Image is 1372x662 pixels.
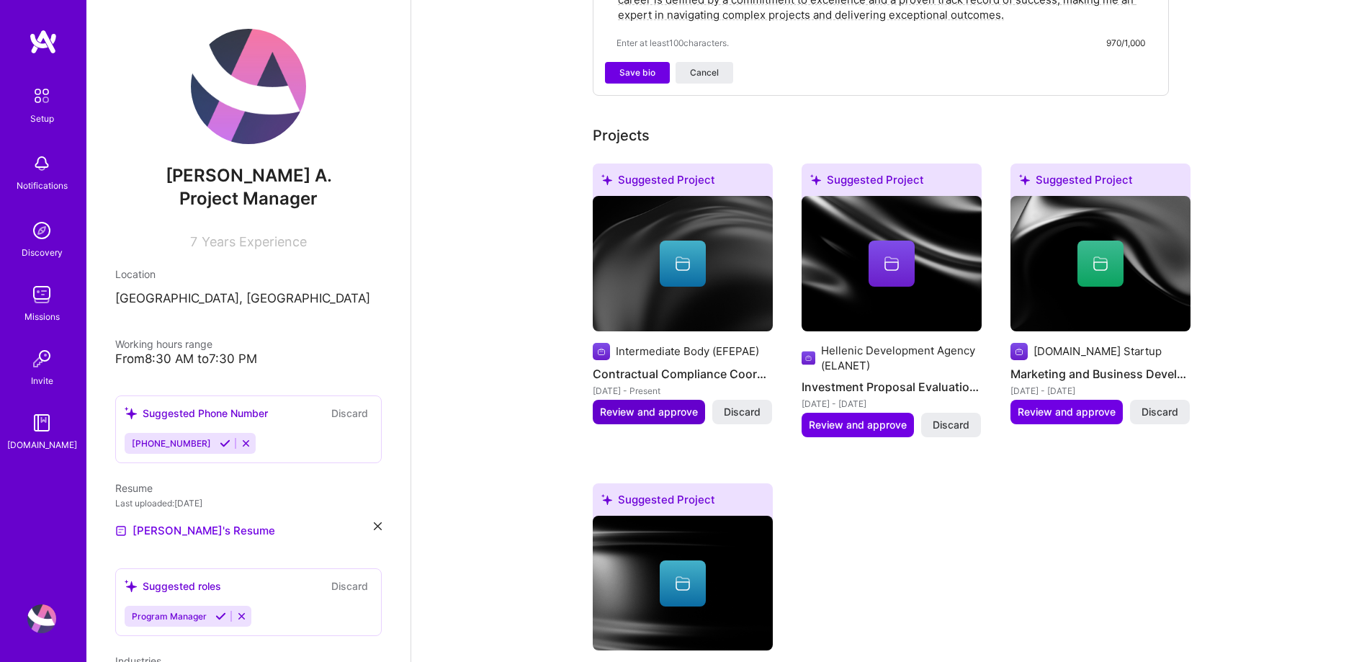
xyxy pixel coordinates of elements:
img: cover [593,196,773,331]
span: Enter at least 100 characters. [616,35,729,50]
p: [GEOGRAPHIC_DATA], [GEOGRAPHIC_DATA] [115,290,382,308]
button: Review and approve [1010,400,1123,424]
button: Discard [327,405,372,421]
img: cover [593,516,773,651]
img: guide book [27,408,56,437]
div: [DATE] - Present [593,383,773,398]
button: Review and approve [802,413,914,437]
span: [PERSON_NAME] A. [115,165,382,187]
div: Suggested Project [593,483,773,522]
i: Reject [241,438,251,449]
img: teamwork [27,280,56,309]
h4: Investment Proposal Evaluation and Monitoring [802,377,982,396]
img: cover [802,196,982,331]
img: cover [1010,196,1191,331]
span: Review and approve [600,405,698,419]
div: Suggested Project [1010,164,1191,202]
div: Missions [24,309,60,324]
span: Program Manager [132,611,207,622]
span: [PHONE_NUMBER] [132,438,211,449]
img: Company logo [802,349,815,367]
img: Invite [27,344,56,373]
span: Review and approve [1018,405,1116,419]
div: Suggested roles [125,578,221,594]
img: discovery [27,216,56,245]
div: [DOMAIN_NAME] Startup [1034,344,1162,359]
span: Years Experience [202,234,307,249]
i: icon SuggestedTeams [810,174,821,185]
span: Project Manager [179,188,318,209]
button: Discard [921,413,981,437]
button: Save bio [605,62,670,84]
div: [DATE] - [DATE] [1010,383,1191,398]
span: Cancel [690,66,719,79]
div: Hellenic Development Agency (ELANET) [821,343,982,373]
a: User Avatar [24,604,60,633]
span: Working hours range [115,338,212,350]
div: Location [115,267,382,282]
div: [DOMAIN_NAME] [7,437,77,452]
img: bell [27,149,56,178]
div: [DATE] - [DATE] [802,396,982,411]
i: icon Close [374,522,382,530]
img: User Avatar [27,604,56,633]
div: Discovery [22,245,63,260]
i: icon SuggestedTeams [601,174,612,185]
div: Add projects you've worked on [593,125,650,146]
button: Discard [1130,400,1190,424]
h4: Marketing and Business Development Assistance [1010,364,1191,383]
i: icon SuggestedTeams [125,407,137,419]
span: 7 [190,234,197,249]
img: setup [27,81,57,111]
div: Invite [31,373,53,388]
div: Last uploaded: [DATE] [115,496,382,511]
span: Discard [1142,405,1178,419]
div: Projects [593,125,650,146]
img: Company logo [1010,343,1028,360]
a: [PERSON_NAME]'s Resume [115,522,275,540]
img: logo [29,29,58,55]
div: Setup [30,111,54,126]
div: Notifications [17,178,68,193]
button: Cancel [676,62,733,84]
button: Discard [327,578,372,594]
button: Review and approve [593,400,705,424]
div: Intermediate Body (EFEPAE) [616,344,759,359]
div: From 8:30 AM to 7:30 PM [115,352,382,367]
h4: Contractual Compliance Coordination [593,364,773,383]
button: Discard [712,400,772,424]
i: Reject [236,611,247,622]
img: Company logo [593,343,610,360]
div: Suggested Project [593,164,773,202]
span: Resume [115,482,153,494]
span: Review and approve [809,418,907,432]
div: 970/1,000 [1106,35,1145,50]
i: icon SuggestedTeams [1019,174,1030,185]
div: Suggested Phone Number [125,406,268,421]
i: Accept [215,611,226,622]
div: Suggested Project [802,164,982,202]
span: Save bio [619,66,655,79]
img: Resume [115,525,127,537]
span: Discard [933,418,969,432]
i: icon SuggestedTeams [601,494,612,505]
span: Discard [724,405,761,419]
i: icon SuggestedTeams [125,580,137,592]
i: Accept [220,438,230,449]
img: User Avatar [191,29,306,144]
